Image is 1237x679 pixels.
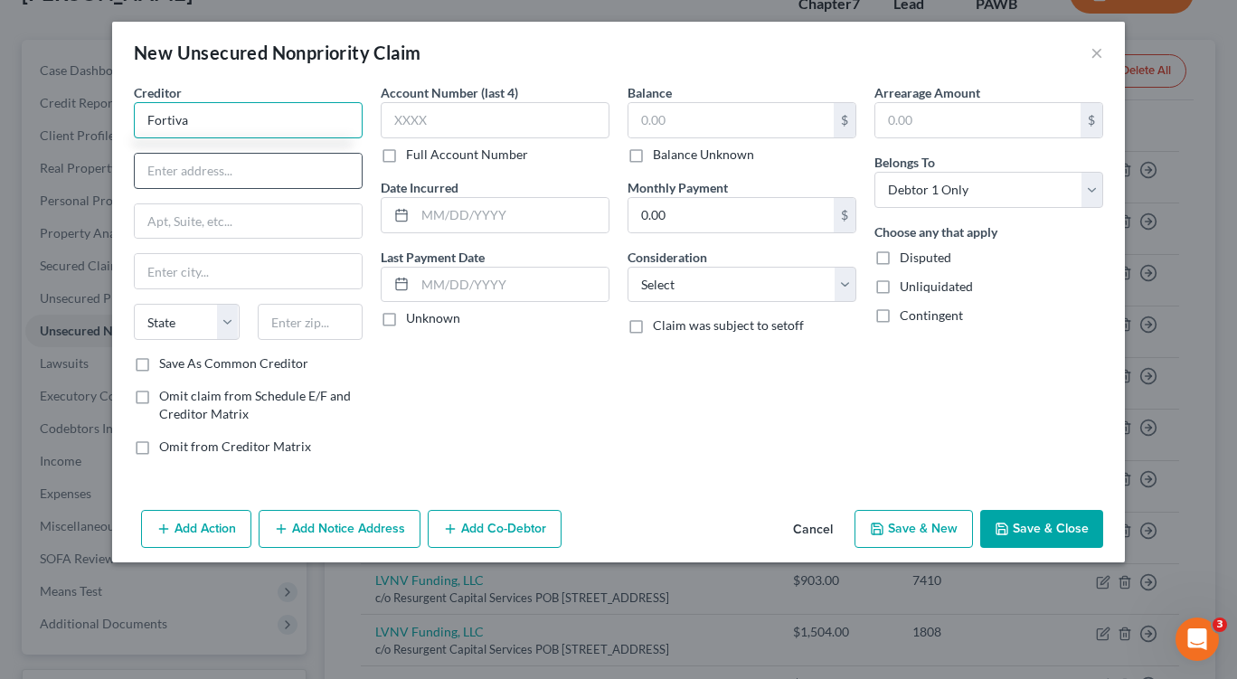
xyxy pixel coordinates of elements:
div: $ [1081,103,1102,137]
button: Add Action [141,510,251,548]
input: Search creditor by name... [134,102,363,138]
input: Apt, Suite, etc... [135,204,362,239]
input: Enter zip... [258,304,364,340]
input: XXXX [381,102,609,138]
input: 0.00 [628,103,834,137]
label: Last Payment Date [381,248,485,267]
label: Arrearage Amount [874,83,980,102]
label: Consideration [628,248,707,267]
input: MM/DD/YYYY [415,268,609,302]
span: Contingent [900,307,963,323]
input: Enter address... [135,154,362,188]
label: Choose any that apply [874,222,997,241]
input: Enter city... [135,254,362,288]
button: Cancel [779,512,847,548]
label: Save As Common Creditor [159,354,308,373]
span: Creditor [134,85,182,100]
button: Save & Close [980,510,1103,548]
span: Disputed [900,250,951,265]
span: Belongs To [874,155,935,170]
span: 3 [1213,618,1227,632]
label: Balance [628,83,672,102]
span: Omit claim from Schedule E/F and Creditor Matrix [159,388,351,421]
div: $ [834,103,855,137]
iframe: Intercom live chat [1176,618,1219,661]
label: Date Incurred [381,178,458,197]
span: Unliquidated [900,278,973,294]
label: Unknown [406,309,460,327]
button: Add Co-Debtor [428,510,562,548]
button: Add Notice Address [259,510,420,548]
span: Omit from Creditor Matrix [159,439,311,454]
label: Account Number (last 4) [381,83,518,102]
input: 0.00 [628,198,834,232]
input: 0.00 [875,103,1081,137]
label: Monthly Payment [628,178,728,197]
div: $ [834,198,855,232]
input: MM/DD/YYYY [415,198,609,232]
label: Full Account Number [406,146,528,164]
button: Save & New [855,510,973,548]
label: Balance Unknown [653,146,754,164]
div: New Unsecured Nonpriority Claim [134,40,420,65]
span: Claim was subject to setoff [653,317,804,333]
button: × [1091,42,1103,63]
